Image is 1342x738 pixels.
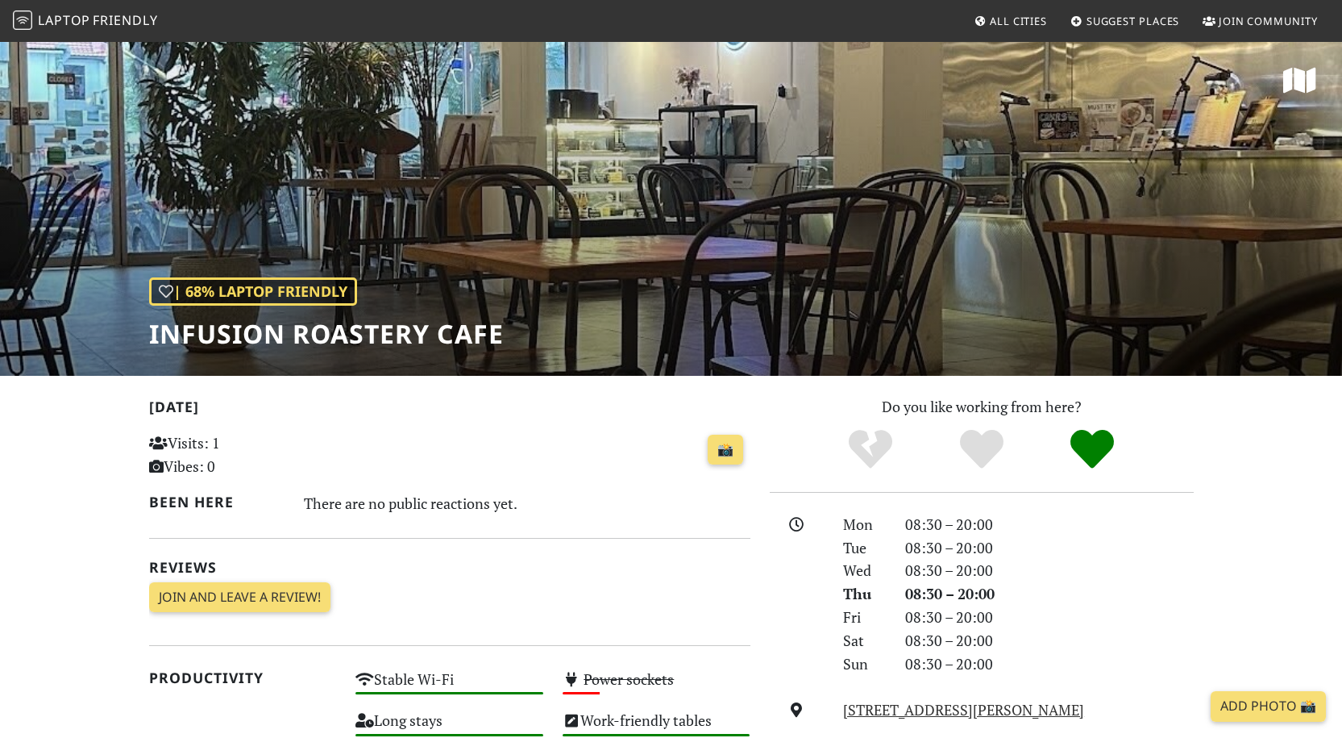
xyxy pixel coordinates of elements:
[895,559,1203,582] div: 08:30 – 20:00
[708,435,743,465] a: 📸
[895,582,1203,606] div: 08:30 – 20:00
[38,11,90,29] span: Laptop
[1086,14,1180,28] span: Suggest Places
[990,14,1047,28] span: All Cities
[149,277,357,306] div: | 68% Laptop Friendly
[346,666,553,707] div: Stable Wi-Fi
[770,395,1194,419] p: Do you like working from here?
[149,559,750,576] h2: Reviews
[833,582,895,606] div: Thu
[833,606,895,629] div: Fri
[149,398,750,422] h2: [DATE]
[1037,427,1148,472] div: Definitely!
[149,669,337,686] h2: Productivity
[815,427,926,472] div: No
[833,629,895,653] div: Sat
[833,536,895,560] div: Tue
[13,10,32,30] img: LaptopFriendly
[967,6,1053,35] a: All Cities
[833,513,895,536] div: Mon
[1211,691,1326,722] a: Add Photo 📸
[149,494,285,511] h2: Been here
[304,490,750,516] div: There are no public reactions yet.
[895,653,1203,676] div: 08:30 – 20:00
[895,606,1203,629] div: 08:30 – 20:00
[1064,6,1186,35] a: Suggest Places
[149,582,330,613] a: Join and leave a review!
[149,432,337,478] p: Visits: 1 Vibes: 0
[93,11,157,29] span: Friendly
[833,653,895,676] div: Sun
[1219,14,1318,28] span: Join Community
[833,559,895,582] div: Wed
[926,427,1037,472] div: Yes
[843,700,1084,719] a: [STREET_ADDRESS][PERSON_NAME]
[895,513,1203,536] div: 08:30 – 20:00
[584,669,674,689] s: Power sockets
[13,7,158,35] a: LaptopFriendly LaptopFriendly
[895,629,1203,653] div: 08:30 – 20:00
[1196,6,1324,35] a: Join Community
[149,319,504,349] h1: Infusion Roastery Cafe
[895,536,1203,560] div: 08:30 – 20:00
